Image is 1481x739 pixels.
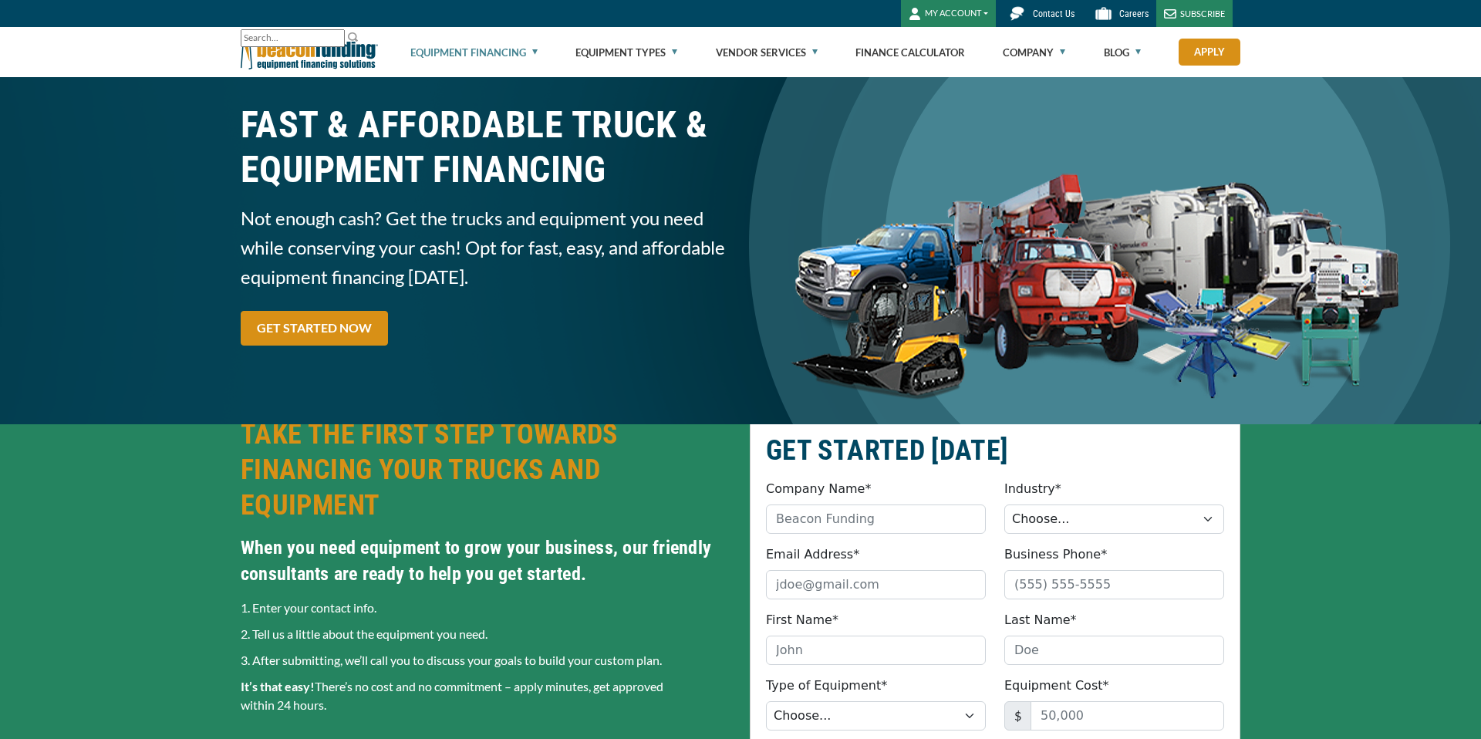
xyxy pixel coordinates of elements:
img: Search [347,31,359,43]
a: Equipment Types [575,28,677,77]
input: Beacon Funding [766,504,986,534]
img: Beacon Funding Corporation logo [241,27,378,77]
input: 50,000 [1031,701,1224,731]
span: EQUIPMENT FINANCING [241,147,731,192]
input: Search [241,29,345,47]
span: $ [1004,701,1031,731]
p: There’s no cost and no commitment – apply minutes, get approved within 24 hours. [241,677,731,714]
input: Doe [1004,636,1224,665]
label: Equipment Cost* [1004,677,1109,695]
h4: When you need equipment to grow your business, our friendly consultants are ready to help you get... [241,535,731,587]
label: First Name* [766,611,838,629]
label: Email Address* [766,545,859,564]
span: Not enough cash? Get the trucks and equipment you need while conserving your cash! Opt for fast, ... [241,204,731,292]
a: Clear search text [329,32,341,45]
label: Business Phone* [1004,545,1107,564]
p: 3. After submitting, we’ll call you to discuss your goals to build your custom plan. [241,651,731,670]
h2: TAKE THE FIRST STEP TOWARDS FINANCING YOUR TRUCKS AND EQUIPMENT [241,417,731,523]
input: (555) 555-5555 [1004,570,1224,599]
a: Vendor Services [716,28,818,77]
label: Company Name* [766,480,871,498]
h1: FAST & AFFORDABLE TRUCK & [241,103,731,192]
a: Company [1003,28,1065,77]
input: John [766,636,986,665]
label: Last Name* [1004,611,1077,629]
strong: It’s that easy! [241,679,315,693]
input: jdoe@gmail.com [766,570,986,599]
span: Contact Us [1033,8,1074,19]
a: Apply [1179,39,1240,66]
h2: GET STARTED [DATE] [766,433,1224,468]
label: Type of Equipment* [766,677,887,695]
span: Careers [1119,8,1149,19]
a: Equipment Financing [410,28,538,77]
a: Blog [1104,28,1141,77]
p: 1. Enter your contact info. [241,599,731,617]
a: GET STARTED NOW [241,311,388,346]
a: Finance Calculator [855,28,965,77]
p: 2. Tell us a little about the equipment you need. [241,625,731,643]
label: Industry* [1004,480,1061,498]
